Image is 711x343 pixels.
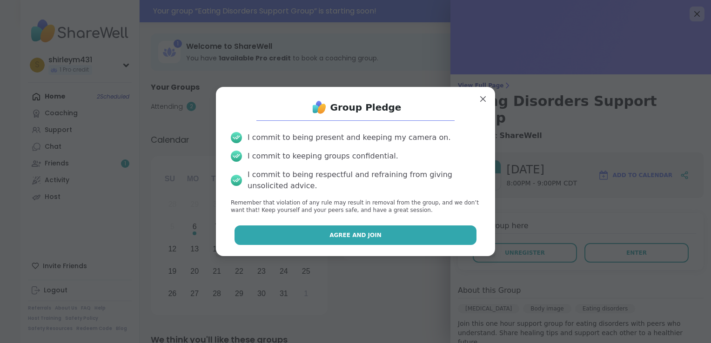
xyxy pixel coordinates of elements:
span: Agree and Join [329,231,382,239]
div: I commit to being present and keeping my camera on. [248,132,450,143]
h1: Group Pledge [330,101,402,114]
button: Agree and Join [235,225,477,245]
div: I commit to being respectful and refraining from giving unsolicited advice. [248,169,480,191]
p: Remember that violation of any rule may result in removal from the group, and we don’t want that!... [231,199,480,215]
img: ShareWell Logo [310,98,329,117]
div: I commit to keeping groups confidential. [248,151,398,162]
